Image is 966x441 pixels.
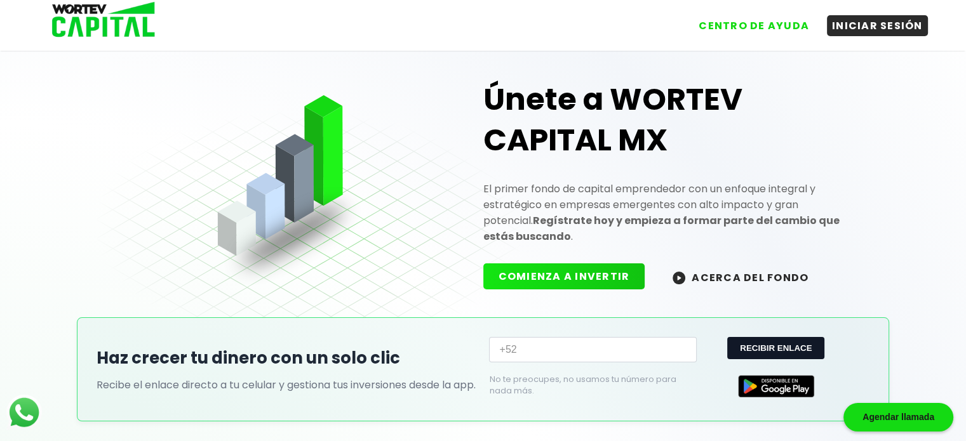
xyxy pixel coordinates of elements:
[97,346,476,371] h2: Haz crecer tu dinero con un solo clic
[657,263,824,291] button: ACERCA DEL FONDO
[681,6,814,36] a: CENTRO DE AYUDA
[727,337,824,359] button: RECIBIR ENLACE
[814,6,928,36] a: INICIAR SESIÓN
[6,395,42,430] img: logos_whatsapp-icon.242b2217.svg
[489,374,676,397] p: No te preocupes, no usamos tu número para nada más.
[673,272,685,284] img: wortev-capital-acerca-del-fondo
[843,403,953,431] div: Agendar llamada
[483,269,658,284] a: COMIENZA A INVERTIR
[97,377,476,393] p: Recibe el enlace directo a tu celular y gestiona tus inversiones desde la app.
[738,375,814,397] img: Google Play
[483,79,869,161] h1: Únete a WORTEV CAPITAL MX
[483,263,645,289] button: COMIENZA A INVERTIR
[483,213,840,244] strong: Regístrate hoy y empieza a formar parte del cambio que estás buscando
[483,181,869,244] p: El primer fondo de capital emprendedor con un enfoque integral y estratégico en empresas emergent...
[694,15,814,36] button: CENTRO DE AYUDA
[827,15,928,36] button: INICIAR SESIÓN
